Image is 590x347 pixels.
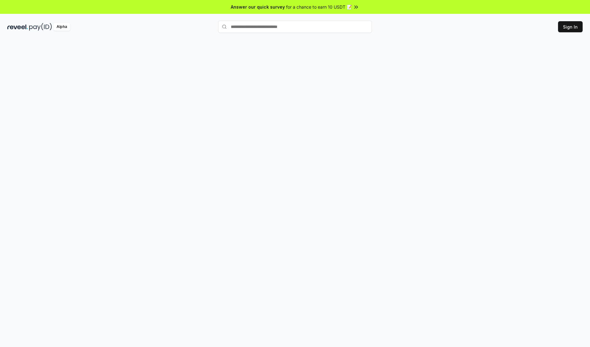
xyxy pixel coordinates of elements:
span: Answer our quick survey [231,4,285,10]
span: for a chance to earn 10 USDT 📝 [286,4,352,10]
img: pay_id [29,23,52,31]
button: Sign In [558,21,583,32]
img: reveel_dark [7,23,28,31]
div: Alpha [53,23,70,31]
